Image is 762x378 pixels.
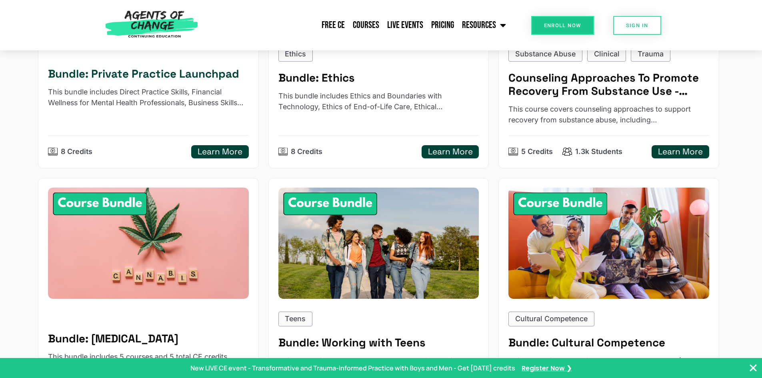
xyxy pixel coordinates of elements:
h5: Counseling Approaches To Promote Recovery From Substance Use - Reading Based [508,71,709,98]
p: 8 Credits [61,146,92,157]
p: This course covers counseling approaches to support recovery from substance abuse, including harm... [508,104,709,126]
p: Ethics [285,49,306,60]
p: 1.3k Students [575,146,622,157]
p: This bundle includes Ethics and Boundaries with Technology, Ethics of End-of-Life Care, Ethical C... [278,91,479,112]
h5: Learn More [658,147,703,157]
p: 8 Credits [291,146,322,157]
h5: Bundle: Ethics [278,71,479,84]
a: Courses [349,15,383,35]
img: Cultural Competence - 5 Credit CE Bundle [508,188,709,298]
a: Enroll Now [531,16,594,35]
span: Enroll Now [544,23,581,28]
p: This bundle includes Migrant Youth Mental Health (Pt. 1 and 2), Mental Healthcare for Latinos, Na... [508,356,709,377]
a: Free CE [318,15,349,35]
p: This bundle includes 4 courses and 5 total CE credits including Conducting Risk and Safety Assess... [278,356,479,377]
a: Register Now ❯ [522,363,572,373]
h5: Bundle: Working with Teens [278,336,479,349]
a: Pricing [427,15,458,35]
a: Resources [458,15,510,35]
p: This bundle includes 5 courses and 5 total CE credits including Cannabis Use Impact on Mental Hea... [48,352,249,373]
p: Teens [285,314,306,324]
p: Clinical [594,49,620,60]
p: Substance Abuse [515,49,576,60]
h5: Bundle: Cannabis Use Disorder [48,332,249,345]
a: Live Events [383,15,427,35]
img: Working with Teens - 5 Credit CE Bundle [278,188,479,298]
p: Cultural Competence [515,314,588,324]
p: This bundle includes Direct Practice Skills, Financial Wellness for Mental Health Professionals, ... [48,87,249,108]
a: SIGN IN [613,16,661,35]
img: Cannabis Use Disorder - 5 CE Credit Bundle [48,188,249,298]
p: New LIVE CE event - Transformative and Trauma-informed Practice with Boys and Men - Get [DATE] cr... [190,363,515,373]
p: 5 Credits [521,146,553,157]
h5: Bundle: Cultural Competence [508,336,709,349]
button: Close Banner [748,363,758,373]
h5: Bundle: Private Practice Launchpad [48,67,249,80]
span: SIGN IN [626,23,648,28]
h5: Learn More [428,147,473,157]
p: Trauma [638,49,664,60]
nav: Menu [202,15,510,35]
h5: Learn More [198,147,242,157]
